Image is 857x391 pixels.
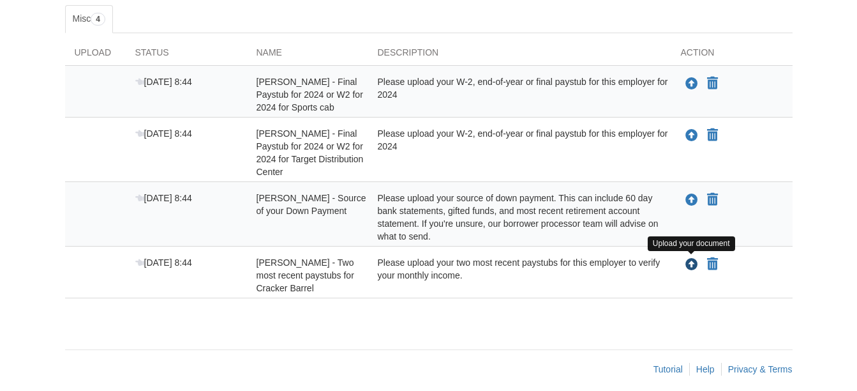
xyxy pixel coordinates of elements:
span: [PERSON_NAME] - Final Paystub for 2024 or W2 for 2024 for Target Distribution Center [257,128,364,177]
div: Upload [65,46,126,65]
div: Status [126,46,247,65]
div: Name [247,46,368,65]
div: Please upload your W-2, end-of-year or final paystub for this employer for 2024 [368,127,671,178]
button: Declare shanday sims - Two most recent paystubs for Cracker Barrel not applicable [706,257,719,272]
button: Upload shanday sims - Final Paystub for 2024 or W2 for 2024 for Target Distribution Center [684,127,699,144]
div: Action [671,46,793,65]
span: [DATE] 8:44 [135,193,192,203]
span: [PERSON_NAME] - Final Paystub for 2024 or W2 for 2024 for Sports cab [257,77,363,112]
button: Declare shanday sims - Final Paystub for 2024 or W2 for 2024 for Target Distribution Center not a... [706,128,719,143]
span: [DATE] 8:44 [135,128,192,139]
span: [DATE] 8:44 [135,77,192,87]
a: Privacy & Terms [728,364,793,374]
span: [DATE] 8:44 [135,257,192,268]
span: [PERSON_NAME] - Two most recent paystubs for Cracker Barrel [257,257,354,293]
button: Declare shanday sims - Source of your Down Payment not applicable [706,192,719,208]
span: [PERSON_NAME] - Source of your Down Payment [257,193,366,216]
button: Upload shanday sims - Final Paystub for 2024 or W2 for 2024 for Sports cab [684,75,699,92]
a: Help [696,364,715,374]
div: Please upload your two most recent paystubs for this employer to verify your monthly income. [368,256,671,295]
button: Upload shanday sims - Two most recent paystubs for Cracker Barrel [684,256,699,273]
a: Misc [65,5,113,33]
span: 4 [91,13,105,26]
a: Tutorial [653,364,683,374]
button: Upload shanday sims - Source of your Down Payment [684,192,699,208]
div: Description [368,46,671,65]
button: Declare shanday sims - Final Paystub for 2024 or W2 for 2024 for Sports cab not applicable [706,76,719,91]
div: Upload your document [648,236,735,251]
div: Please upload your source of down payment. This can include 60 day bank statements, gifted funds,... [368,192,671,243]
div: Please upload your W-2, end-of-year or final paystub for this employer for 2024 [368,75,671,114]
